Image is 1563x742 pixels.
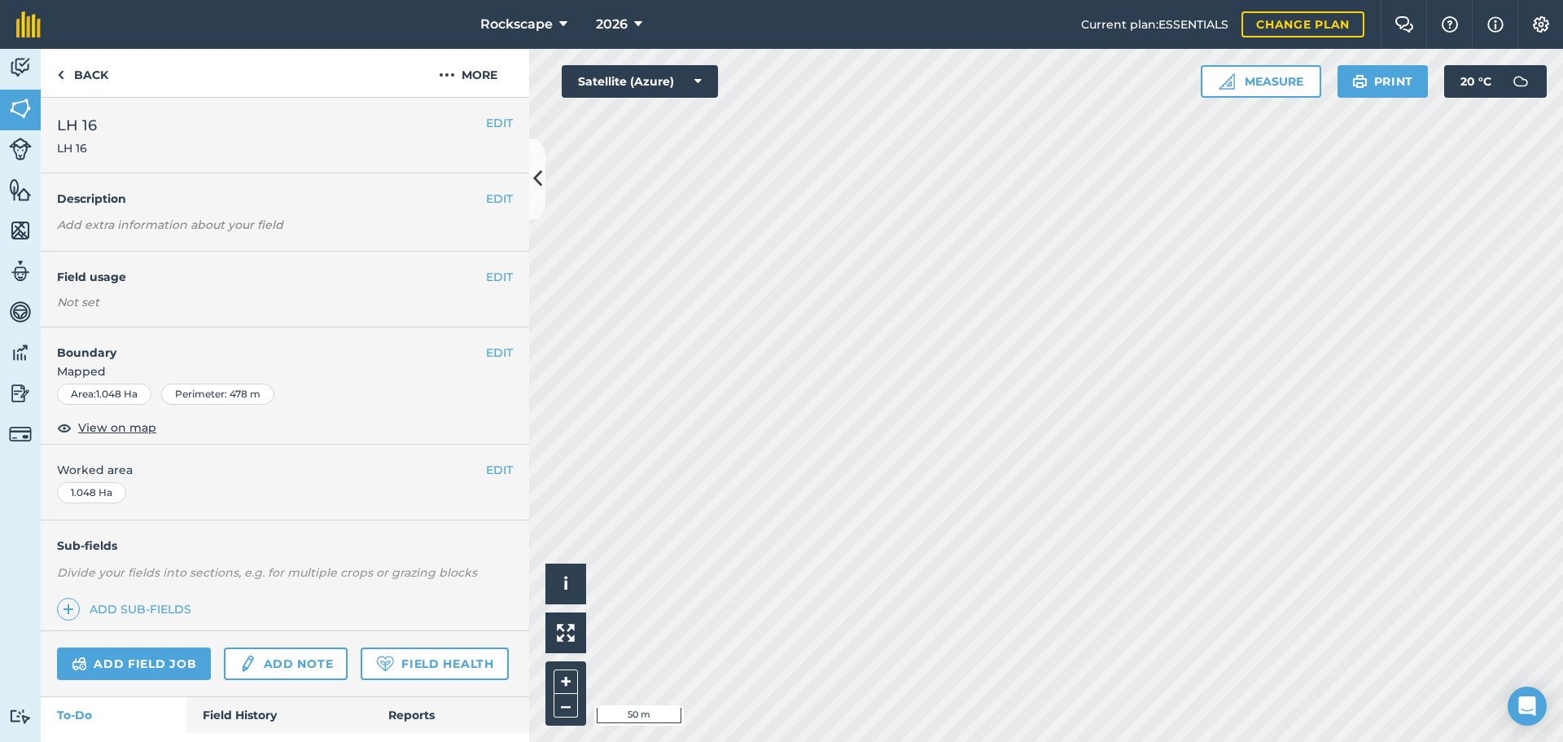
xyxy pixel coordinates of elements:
[486,190,513,208] button: EDIT
[1201,65,1321,98] button: Measure
[1081,15,1228,33] span: Current plan : ESSENTIALS
[563,573,568,594] span: i
[57,65,64,85] img: svg+xml;base64,PHN2ZyB4bWxucz0iaHR0cDovL3d3dy53My5vcmcvMjAwMC9zdmciIHdpZHRoPSI5IiBoZWlnaHQ9IjI0Ii...
[224,648,348,680] a: Add note
[1338,65,1429,98] button: Print
[57,598,198,621] a: Add sub-fields
[1394,16,1414,33] img: Two speech bubbles overlapping with the left bubble in the forefront
[1219,73,1235,90] img: Ruler icon
[486,114,513,132] button: EDIT
[57,565,477,580] em: Divide your fields into sections, e.g. for multiple crops or grazing blocks
[57,114,97,137] span: LH 16
[57,190,513,208] h4: Description
[1460,65,1491,98] span: 20 ° C
[57,418,156,437] button: View on map
[9,96,32,121] img: svg+xml;base64,PHN2ZyB4bWxucz0iaHR0cDovL3d3dy53My5vcmcvMjAwMC9zdmciIHdpZHRoPSI1NiIgaGVpZ2h0PSI2MC...
[9,138,32,160] img: svg+xml;base64,PD94bWwgdmVyc2lvbj0iMS4wIiBlbmNvZGluZz0idXRmLTgiPz4KPCEtLSBHZW5lcmF0b3I6IEFkb2JlIE...
[554,670,578,694] button: +
[9,340,32,365] img: svg+xml;base64,PD94bWwgdmVyc2lvbj0iMS4wIiBlbmNvZGluZz0idXRmLTgiPz4KPCEtLSBHZW5lcmF0b3I6IEFkb2JlIE...
[41,537,529,555] h4: Sub-fields
[596,15,628,34] span: 2026
[1504,65,1537,98] img: svg+xml;base64,PD94bWwgdmVyc2lvbj0iMS4wIiBlbmNvZGluZz0idXRmLTgiPz4KPCEtLSBHZW5lcmF0b3I6IEFkb2JlIE...
[161,384,274,405] div: Perimeter : 478 m
[1241,11,1364,37] a: Change plan
[16,11,41,37] img: fieldmargin Logo
[57,482,126,503] div: 1.048 Ha
[41,327,486,362] h4: Boundary
[57,461,513,479] span: Worked area
[9,55,32,80] img: svg+xml;base64,PD94bWwgdmVyc2lvbj0iMS4wIiBlbmNvZGluZz0idXRmLTgiPz4KPCEtLSBHZW5lcmF0b3I6IEFkb2JlIE...
[57,418,72,437] img: svg+xml;base64,PHN2ZyB4bWxucz0iaHR0cDovL3d3dy53My5vcmcvMjAwMC9zdmciIHdpZHRoPSIxOCIgaGVpZ2h0PSIyNC...
[78,419,156,437] span: View on map
[9,300,32,324] img: svg+xml;base64,PD94bWwgdmVyc2lvbj0iMS4wIiBlbmNvZGluZz0idXRmLTgiPz4KPCEtLSBHZW5lcmF0b3I6IEFkb2JlIE...
[63,599,74,619] img: svg+xml;base64,PHN2ZyB4bWxucz0iaHR0cDovL3d3dy53My5vcmcvMjAwMC9zdmciIHdpZHRoPSIxNCIgaGVpZ2h0PSIyNC...
[562,65,718,98] button: Satellite (Azure)
[57,648,211,680] a: Add field job
[557,624,575,642] img: Four arrows, one pointing top left, one top right, one bottom right and the last bottom left
[439,65,455,85] img: svg+xml;base64,PHN2ZyB4bWxucz0iaHR0cDovL3d3dy53My5vcmcvMjAwMC9zdmciIHdpZHRoPSIyMCIgaGVpZ2h0PSIyNC...
[486,268,513,286] button: EDIT
[1440,16,1460,33] img: A question mark icon
[57,294,513,310] div: Not set
[1352,72,1368,91] img: svg+xml;base64,PHN2ZyB4bWxucz0iaHR0cDovL3d3dy53My5vcmcvMjAwMC9zdmciIHdpZHRoPSIxOSIgaGVpZ2h0PSIyNC...
[554,694,578,718] button: –
[57,268,486,286] h4: Field usage
[72,654,87,674] img: svg+xml;base64,PD94bWwgdmVyc2lvbj0iMS4wIiBlbmNvZGluZz0idXRmLTgiPz4KPCEtLSBHZW5lcmF0b3I6IEFkb2JlIE...
[41,697,186,733] a: To-Do
[41,362,529,380] span: Mapped
[9,709,32,724] img: svg+xml;base64,PD94bWwgdmVyc2lvbj0iMS4wIiBlbmNvZGluZz0idXRmLTgiPz4KPCEtLSBHZW5lcmF0b3I6IEFkb2JlIE...
[1487,15,1504,34] img: svg+xml;base64,PHN2ZyB4bWxucz0iaHR0cDovL3d3dy53My5vcmcvMjAwMC9zdmciIHdpZHRoPSIxNyIgaGVpZ2h0PSIxNy...
[486,344,513,362] button: EDIT
[1508,687,1547,726] div: Open Intercom Messenger
[1531,16,1551,33] img: A cog icon
[361,648,508,680] a: Field Health
[186,697,371,733] a: Field History
[486,461,513,479] button: EDIT
[9,178,32,202] img: svg+xml;base64,PHN2ZyB4bWxucz0iaHR0cDovL3d3dy53My5vcmcvMjAwMC9zdmciIHdpZHRoPSI1NiIgaGVpZ2h0PSI2MC...
[9,218,32,243] img: svg+xml;base64,PHN2ZyB4bWxucz0iaHR0cDovL3d3dy53My5vcmcvMjAwMC9zdmciIHdpZHRoPSI1NiIgaGVpZ2h0PSI2MC...
[407,49,529,97] button: More
[545,564,586,604] button: i
[480,15,553,34] span: Rockscape
[57,140,97,156] span: LH 16
[1444,65,1547,98] button: 20 °C
[239,654,256,674] img: svg+xml;base64,PD94bWwgdmVyc2lvbj0iMS4wIiBlbmNvZGluZz0idXRmLTgiPz4KPCEtLSBHZW5lcmF0b3I6IEFkb2JlIE...
[57,384,151,405] div: Area : 1.048 Ha
[9,423,32,446] img: svg+xml;base64,PD94bWwgdmVyc2lvbj0iMS4wIiBlbmNvZGluZz0idXRmLTgiPz4KPCEtLSBHZW5lcmF0b3I6IEFkb2JlIE...
[372,697,529,733] a: Reports
[9,381,32,406] img: svg+xml;base64,PD94bWwgdmVyc2lvbj0iMS4wIiBlbmNvZGluZz0idXRmLTgiPz4KPCEtLSBHZW5lcmF0b3I6IEFkb2JlIE...
[41,49,125,97] a: Back
[57,217,283,232] em: Add extra information about your field
[9,259,32,283] img: svg+xml;base64,PD94bWwgdmVyc2lvbj0iMS4wIiBlbmNvZGluZz0idXRmLTgiPz4KPCEtLSBHZW5lcmF0b3I6IEFkb2JlIE...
